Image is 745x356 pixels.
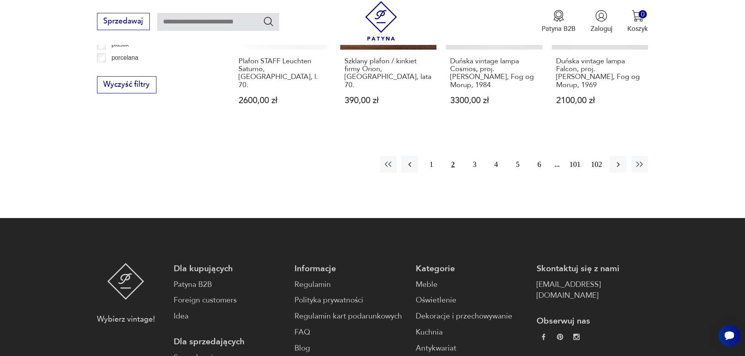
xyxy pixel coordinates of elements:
[591,10,612,33] button: Zaloguj
[537,279,648,302] a: [EMAIL_ADDRESS][DOMAIN_NAME]
[542,24,576,33] p: Patyna B2B
[294,343,406,354] a: Blog
[553,10,565,22] img: Ikona medalu
[416,327,527,338] a: Kuchnia
[639,10,647,18] div: 0
[345,97,433,105] p: 390,00 zł
[450,57,538,89] h3: Duńska vintage lampa Cosmos, proj. [PERSON_NAME], Fog og Morup, 1984
[174,263,285,274] p: Dla kupujących
[423,156,440,173] button: 1
[294,279,406,290] a: Regulamin
[557,334,563,340] img: 37d27d81a828e637adc9f9cb2e3d3a8a.webp
[556,57,644,89] h3: Duńska vintage lampa Falcon, proj. [PERSON_NAME], Fog og Morup, 1969
[542,10,576,33] button: Patyna B2B
[416,295,527,306] a: Oświetlenie
[588,156,605,173] button: 102
[416,279,527,290] a: Meble
[294,263,406,274] p: Informacje
[97,76,156,93] button: Wyczyść filtry
[531,156,548,173] button: 6
[239,57,327,89] h3: Plafon STAFF Leuchten Saturno, [GEOGRAPHIC_DATA], l. 70.
[174,295,285,306] a: Foreign customers
[416,263,527,274] p: Kategorie
[294,327,406,338] a: FAQ
[361,1,401,41] img: Patyna - sklep z meblami i dekoracjami vintage
[718,325,740,347] iframe: Smartsupp widget button
[294,311,406,322] a: Regulamin kart podarunkowych
[345,57,433,89] h3: Szklany plafon / kinkiet firmy Orion, [GEOGRAPHIC_DATA], lata 70.
[97,19,150,25] a: Sprzedawaj
[542,10,576,33] a: Ikona medaluPatyna B2B
[445,156,461,173] button: 2
[466,156,483,173] button: 3
[509,156,526,173] button: 5
[537,263,648,274] p: Skontaktuj się z nami
[540,334,547,340] img: da9060093f698e4c3cedc1453eec5031.webp
[111,53,138,63] p: porcelana
[488,156,504,173] button: 4
[174,336,285,347] p: Dla sprzedających
[595,10,607,22] img: Ikonka użytkownika
[573,334,580,340] img: c2fd9cf7f39615d9d6839a72ae8e59e5.webp
[416,311,527,322] a: Dekoracje i przechowywanie
[294,295,406,306] a: Polityka prywatności
[567,156,583,173] button: 101
[416,343,527,354] a: Antykwariat
[450,97,538,105] p: 3300,00 zł
[632,10,644,22] img: Ikona koszyka
[174,311,285,322] a: Idea
[591,24,612,33] p: Zaloguj
[537,315,648,327] p: Obserwuj nas
[627,10,648,33] button: 0Koszyk
[239,97,327,105] p: 2600,00 zł
[627,24,648,33] p: Koszyk
[556,97,644,105] p: 2100,00 zł
[174,279,285,290] a: Patyna B2B
[263,16,274,27] button: Szukaj
[97,314,155,325] p: Wybierz vintage!
[111,66,131,76] p: porcelit
[97,13,150,30] button: Sprzedawaj
[107,263,144,300] img: Patyna - sklep z meblami i dekoracjami vintage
